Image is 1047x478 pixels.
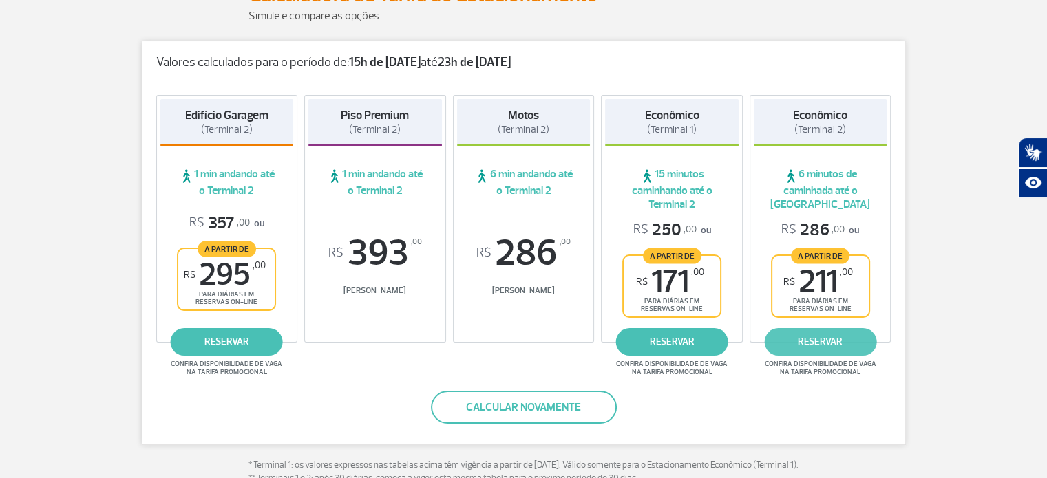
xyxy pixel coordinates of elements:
[793,108,847,122] strong: Econômico
[457,235,591,272] span: 286
[633,219,697,241] span: 250
[201,123,253,136] span: (Terminal 2)
[791,248,849,263] span: A partir de
[616,328,728,356] a: reservar
[308,235,442,272] span: 393
[636,266,704,297] span: 171
[438,54,511,70] strong: 23h de [DATE]
[781,219,859,241] p: ou
[647,123,697,136] span: (Terminal 1)
[189,213,264,234] p: ou
[605,167,739,211] span: 15 minutos caminhando até o Terminal 2
[645,108,699,122] strong: Econômico
[1018,138,1047,198] div: Plugin de acessibilidade da Hand Talk.
[156,55,891,70] p: Valores calculados para o período de: até
[169,360,284,376] span: Confira disponibilidade de vaga na tarifa promocional
[784,297,857,313] span: para diárias em reservas on-line
[248,8,799,24] p: Simule e compare as opções.
[691,266,704,278] sup: ,00
[457,285,591,296] span: [PERSON_NAME]
[184,269,195,281] sup: R$
[840,266,853,278] sup: ,00
[411,235,422,250] sup: ,00
[349,54,421,70] strong: 15h de [DATE]
[1018,168,1047,198] button: Abrir recursos assistivos.
[633,219,711,241] p: ou
[160,167,294,197] span: 1 min andando até o Terminal 2
[635,297,708,313] span: para diárias em reservas on-line
[498,123,549,136] span: (Terminal 2)
[560,235,571,250] sup: ,00
[764,328,876,356] a: reservar
[328,246,343,261] sup: R$
[253,259,266,271] sup: ,00
[308,167,442,197] span: 1 min andando até o Terminal 2
[508,108,539,122] strong: Motos
[185,108,268,122] strong: Edifício Garagem
[614,360,730,376] span: Confira disponibilidade de vaga na tarifa promocional
[783,266,853,297] span: 211
[1018,138,1047,168] button: Abrir tradutor de língua de sinais.
[341,108,409,122] strong: Piso Premium
[171,328,283,356] a: reservar
[636,276,648,287] sup: R$
[783,276,795,287] sup: R$
[754,167,887,211] span: 6 minutos de caminhada até o [GEOGRAPHIC_DATA]
[190,290,263,306] span: para diárias em reservas on-line
[781,219,845,241] span: 286
[643,248,701,263] span: A partir de
[457,167,591,197] span: 6 min andando até o Terminal 2
[308,285,442,296] span: [PERSON_NAME]
[476,246,491,261] sup: R$
[763,360,878,376] span: Confira disponibilidade de vaga na tarifa promocional
[349,123,401,136] span: (Terminal 2)
[198,241,256,257] span: A partir de
[431,391,617,424] button: Calcular novamente
[184,259,266,290] span: 295
[189,213,250,234] span: 357
[794,123,846,136] span: (Terminal 2)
